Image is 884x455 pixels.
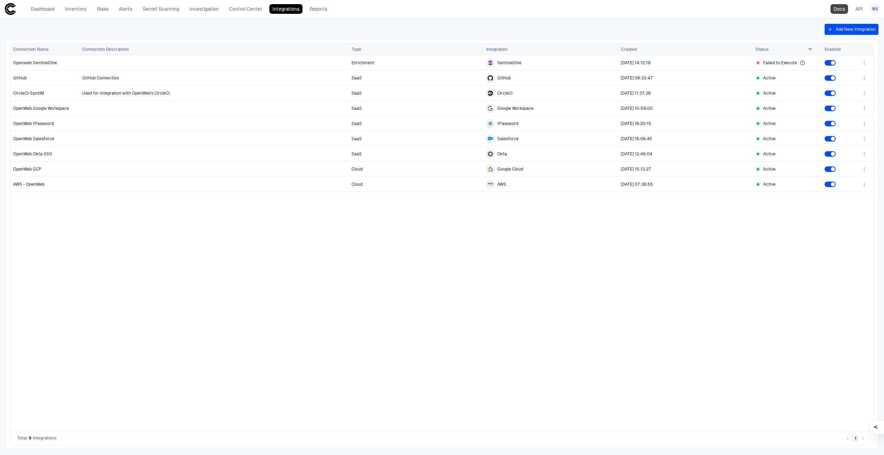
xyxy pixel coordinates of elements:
div: Salesforce [488,136,493,142]
span: GitHub [497,75,511,81]
span: CircleCI-SpotIM [13,90,44,96]
div: GitHub [488,75,493,81]
span: Active [763,151,776,157]
span: Okta [497,151,507,157]
span: GitHub Connection [82,76,119,80]
span: SaaS [352,136,362,141]
button: page 1 [852,435,859,442]
span: Connection Description [82,47,129,52]
span: Created [621,47,637,52]
span: SaaS [352,121,362,126]
span: Active [763,121,776,126]
span: Used for integration with OpenWeb's CircleCI. [82,91,170,96]
span: AWS - OpenWeb [13,182,45,187]
a: API [852,4,866,14]
span: [DATE] 08:33:47 [621,76,653,80]
span: Status [756,47,769,52]
span: [DATE] 07:38:55 [621,182,653,187]
button: NV [870,4,880,14]
span: OpenWeb GCP [13,166,41,172]
span: Salesforce [497,136,519,142]
a: Alerts [116,4,135,14]
span: CircleCI [497,90,512,96]
div: Google Cloud [488,166,493,172]
span: Type [352,47,361,52]
span: NV [872,6,878,12]
span: [DATE] 18:08:45 [621,136,652,141]
div: 1Password [488,121,493,126]
span: 1Password [497,121,518,126]
span: OpenWeb Google Workspace [13,106,69,111]
span: [DATE] 10:59:00 [621,106,653,111]
span: Active [763,136,776,142]
a: Risks [94,4,112,14]
div: CircleCI [488,90,493,96]
span: AWS [497,182,506,187]
span: SaaS [352,106,362,111]
span: Cloud [352,167,363,172]
span: OpenWeb Salesforce [13,136,54,142]
span: Active [763,106,776,111]
span: [DATE] 15:13:27 [621,167,651,172]
span: Connection Name [13,47,49,52]
span: SaaS [352,91,362,96]
span: GitHub [13,75,27,81]
span: Cloud [352,182,363,187]
div: AWS [488,182,493,187]
span: Google Workspace [497,106,534,111]
a: Secret Scanning [140,4,182,14]
a: Inventory [62,4,90,14]
a: Dashboard [28,4,58,14]
span: SentinelOne [497,60,521,66]
span: Active [763,75,776,81]
span: 9 [29,435,31,441]
span: Google Cloud [497,166,523,172]
span: Enrichment [352,60,374,65]
span: Openweb SentinelOne [13,60,57,66]
span: OpenWeb 1Password [13,121,54,126]
div: Google Workspace [488,106,493,111]
a: Reports [307,4,330,14]
a: Integrations [269,4,302,14]
button: Add New Integration [825,24,878,35]
span: [DATE] 11:37:28 [621,91,651,96]
span: Active [763,90,776,96]
span: Integration [486,47,508,52]
span: Active [763,166,776,172]
a: Docs [830,4,848,14]
div: SentinelOne [488,60,493,66]
span: SaaS [352,76,362,80]
span: Active [763,182,776,187]
span: [DATE] 16:20:15 [621,121,651,126]
span: [DATE] 14:12:19 [621,60,650,65]
span: Failed to Execute [763,60,797,66]
a: Investigation [186,4,222,14]
span: [DATE] 12:48:04 [621,152,652,156]
span: Integrations [33,435,57,441]
span: SaaS [352,152,362,156]
span: OpenWeb Okta SSO [13,151,52,157]
span: Enabled [825,47,840,52]
a: Control Center [226,4,265,14]
nav: pagination navigation [844,434,867,442]
span: Total [17,435,27,441]
div: Okta [488,151,493,157]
